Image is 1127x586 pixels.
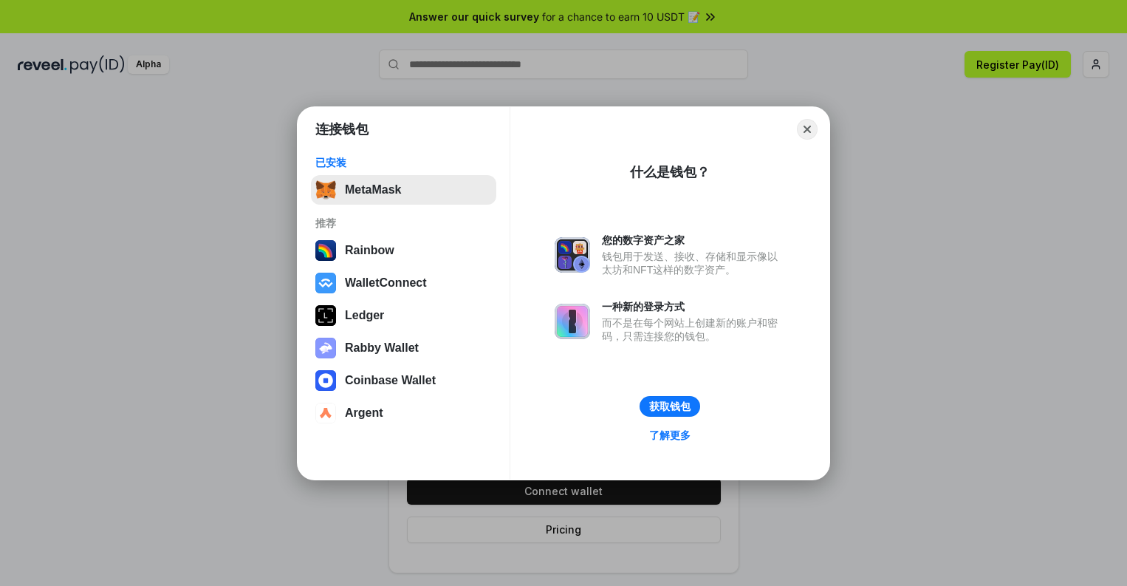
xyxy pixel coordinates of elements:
img: svg+xml,%3Csvg%20fill%3D%22none%22%20height%3D%2233%22%20viewBox%3D%220%200%2035%2033%22%20width%... [315,180,336,200]
button: Rabby Wallet [311,333,496,363]
div: 而不是在每个网站上创建新的账户和密码，只需连接您的钱包。 [602,316,785,343]
div: Argent [345,406,383,420]
img: svg+xml,%3Csvg%20xmlns%3D%22http%3A%2F%2Fwww.w3.org%2F2000%2Fsvg%22%20width%3D%2228%22%20height%3... [315,305,336,326]
h1: 连接钱包 [315,120,369,138]
div: 推荐 [315,217,492,230]
div: WalletConnect [345,276,427,290]
div: Rabby Wallet [345,341,419,355]
img: svg+xml,%3Csvg%20width%3D%2228%22%20height%3D%2228%22%20viewBox%3D%220%200%2028%2028%22%20fill%3D... [315,273,336,293]
div: 已安装 [315,156,492,169]
div: 钱包用于发送、接收、存储和显示像以太坊和NFT这样的数字资产。 [602,250,785,276]
img: svg+xml,%3Csvg%20xmlns%3D%22http%3A%2F%2Fwww.w3.org%2F2000%2Fsvg%22%20fill%3D%22none%22%20viewBox... [315,338,336,358]
img: svg+xml,%3Csvg%20width%3D%2228%22%20height%3D%2228%22%20viewBox%3D%220%200%2028%2028%22%20fill%3D... [315,370,336,391]
a: 了解更多 [640,426,699,445]
div: 什么是钱包？ [630,163,710,181]
button: Rainbow [311,236,496,265]
div: 一种新的登录方式 [602,300,785,313]
img: svg+xml,%3Csvg%20xmlns%3D%22http%3A%2F%2Fwww.w3.org%2F2000%2Fsvg%22%20fill%3D%22none%22%20viewBox... [555,237,590,273]
button: 获取钱包 [640,396,700,417]
div: 了解更多 [649,429,691,442]
img: svg+xml,%3Csvg%20width%3D%2228%22%20height%3D%2228%22%20viewBox%3D%220%200%2028%2028%22%20fill%3D... [315,403,336,423]
div: 您的数字资产之家 [602,234,785,247]
div: Coinbase Wallet [345,374,436,387]
button: Ledger [311,301,496,330]
div: Ledger [345,309,384,322]
button: Argent [311,398,496,428]
button: MetaMask [311,175,496,205]
img: svg+xml,%3Csvg%20width%3D%22120%22%20height%3D%22120%22%20viewBox%3D%220%200%20120%20120%22%20fil... [315,240,336,261]
button: Close [797,119,818,140]
button: Coinbase Wallet [311,366,496,395]
img: svg+xml,%3Csvg%20xmlns%3D%22http%3A%2F%2Fwww.w3.org%2F2000%2Fsvg%22%20fill%3D%22none%22%20viewBox... [555,304,590,339]
div: 获取钱包 [649,400,691,413]
div: Rainbow [345,244,394,257]
button: WalletConnect [311,268,496,298]
div: MetaMask [345,183,401,197]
